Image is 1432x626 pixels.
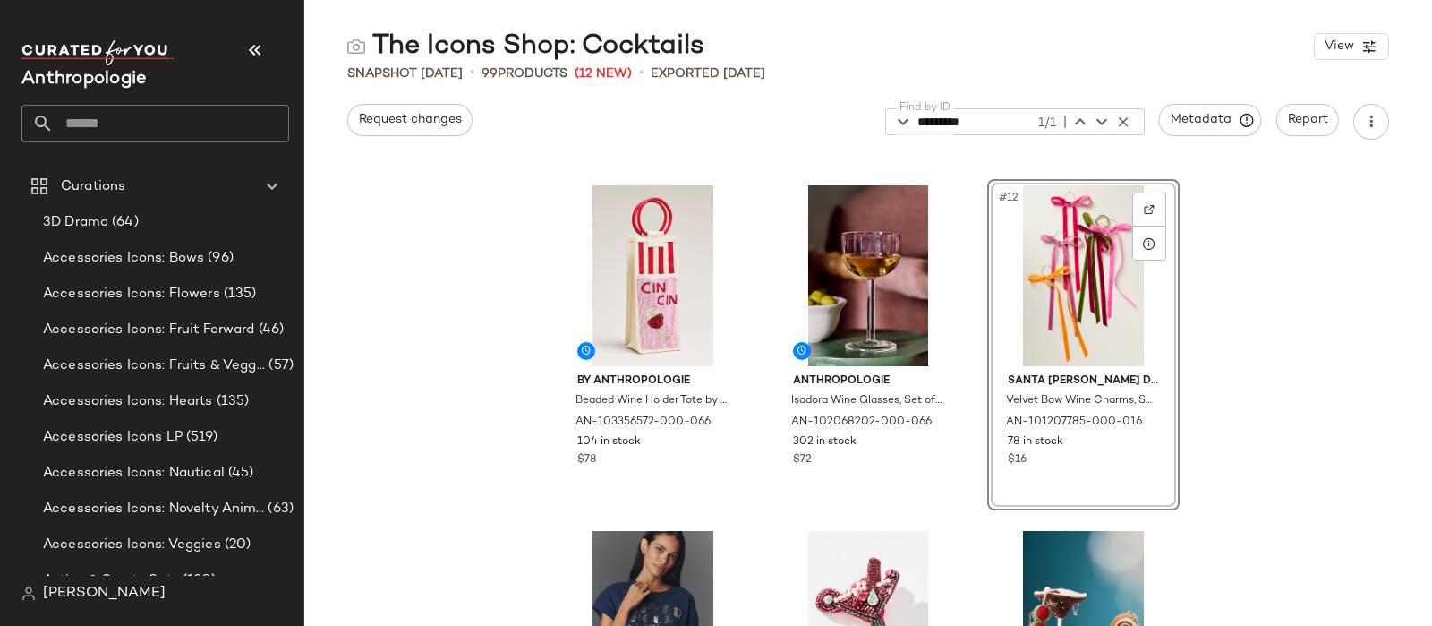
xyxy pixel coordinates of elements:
[347,38,365,56] img: svg%3e
[347,104,473,136] button: Request changes
[21,587,36,601] img: svg%3e
[577,452,596,468] span: $78
[221,535,251,555] span: (20)
[43,535,221,555] span: Accessories Icons: Veggies
[651,64,765,83] p: Exported [DATE]
[997,189,1022,207] span: #12
[793,373,944,390] span: Anthropologie
[108,212,139,233] span: (64)
[220,284,257,304] span: (135)
[1006,393,1157,409] span: Velvet Bow Wine Charms, Set of 6 by Santa [PERSON_NAME] Design Studio in Beige at Anthropologie
[1035,114,1057,133] div: 1/1
[575,393,727,409] span: Beaded Wine Holder Tote by Anthropologie in Pink, Women's, Cotton
[43,427,183,448] span: Accessories Icons LP
[1287,113,1328,127] span: Report
[204,248,234,269] span: (96)
[43,212,108,233] span: 3D Drama
[264,499,294,519] span: (63)
[43,284,220,304] span: Accessories Icons: Flowers
[43,391,213,412] span: Accessories Icons: Hearts
[575,64,632,83] span: (12 New)
[43,463,225,484] span: Accessories Icons: Nautical
[577,373,729,390] span: By Anthropologie
[793,434,857,450] span: 302 in stock
[43,499,264,519] span: Accessories Icons: Novelty Animal
[563,185,743,366] img: 103356572_066_b
[43,356,265,376] span: Accessories Icons: Fruits & Veggies
[347,64,463,83] span: Snapshot [DATE]
[43,248,204,269] span: Accessories Icons: Bows
[482,67,498,81] span: 99
[791,393,942,409] span: Isadora Wine Glasses, Set of 4 by Anthropologie in Pink, Size: Small
[1170,112,1251,128] span: Metadata
[482,64,567,83] div: Products
[1159,104,1262,136] button: Metadata
[21,40,174,65] img: cfy_white_logo.C9jOOHJF.svg
[358,113,462,127] span: Request changes
[779,185,959,366] img: 102068202_066_a
[43,570,179,591] span: Active & Sporty Sets
[993,185,1173,366] img: 101207785_016_b
[21,70,147,89] span: Current Company Name
[213,391,250,412] span: (135)
[1006,415,1142,431] span: AN-101207785-000-016
[575,415,711,431] span: AN-103356572-000-066
[347,29,704,64] div: The Icons Shop: Cocktails
[183,427,218,448] span: (519)
[791,415,932,431] span: AN-102068202-000-066
[61,176,125,197] span: Curations
[43,320,255,340] span: Accessories Icons: Fruit Forward
[179,570,217,591] span: (120)
[1314,33,1389,60] button: View
[577,434,641,450] span: 104 in stock
[225,463,254,484] span: (45)
[1324,39,1354,54] span: View
[793,452,812,468] span: $72
[43,583,166,605] span: [PERSON_NAME]
[639,63,644,84] span: •
[470,63,474,84] span: •
[265,356,294,376] span: (57)
[1276,104,1339,136] button: Report
[1144,204,1155,215] img: svg%3e
[255,320,285,340] span: (46)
